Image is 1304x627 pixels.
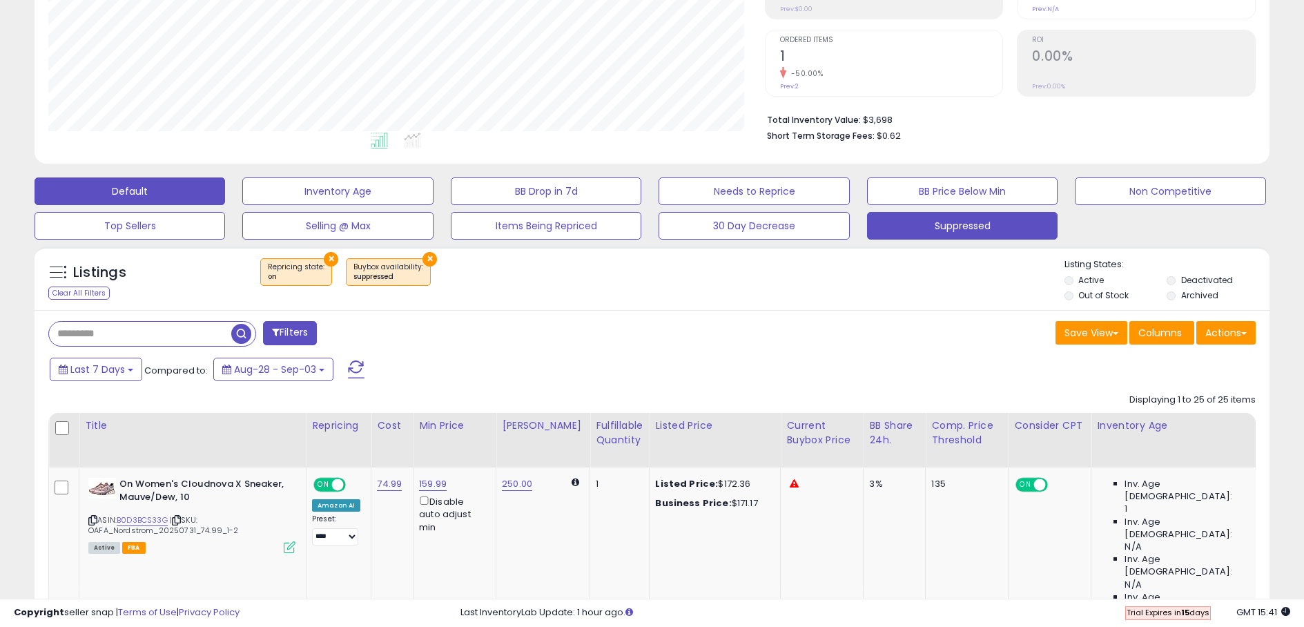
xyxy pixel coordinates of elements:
[786,68,824,79] small: -50.00%
[312,514,360,546] div: Preset:
[88,542,120,554] span: All listings currently available for purchase on Amazon
[50,358,142,381] button: Last 7 Days
[659,212,849,240] button: 30 Day Decrease
[1125,516,1251,541] span: Inv. Age [DEMOGRAPHIC_DATA]:
[324,252,338,267] button: ×
[659,177,849,205] button: Needs to Reprice
[767,114,861,126] b: Total Inventory Value:
[1129,321,1194,345] button: Columns
[1032,5,1059,13] small: Prev: N/A
[144,364,208,377] span: Compared to:
[1181,289,1218,301] label: Archived
[1125,503,1127,515] span: 1
[268,262,324,282] span: Repricing state :
[655,418,775,433] div: Listed Price
[344,479,366,491] span: OFF
[234,363,316,376] span: Aug-28 - Sep-03
[1127,607,1209,618] span: Trial Expires in days
[1236,606,1290,619] span: 2025-09-11 15:41 GMT
[377,477,402,491] a: 74.99
[780,37,1003,44] span: Ordered Items
[88,478,116,499] img: 41AmBPv5swL._SL40_.jpg
[767,110,1245,127] li: $3,698
[780,5,812,13] small: Prev: $0.00
[377,418,407,433] div: Cost
[263,321,317,345] button: Filters
[315,479,332,491] span: ON
[242,212,433,240] button: Selling @ Max
[460,606,1290,619] div: Last InventoryLab Update: 1 hour ago.
[179,606,240,619] a: Privacy Policy
[1055,321,1127,345] button: Save View
[655,496,731,510] b: Business Price:
[353,272,423,282] div: suppressed
[1181,274,1233,286] label: Deactivated
[877,129,901,142] span: $0.62
[655,497,770,510] div: $171.17
[655,478,770,490] div: $172.36
[73,263,126,282] h5: Listings
[780,48,1003,67] h2: 1
[70,363,125,376] span: Last 7 Days
[869,478,915,490] div: 3%
[1078,289,1129,301] label: Out of Stock
[1075,177,1265,205] button: Non Competitive
[88,478,295,552] div: ASIN:
[422,252,437,267] button: ×
[451,177,641,205] button: BB Drop in 7d
[122,542,146,554] span: FBA
[1138,326,1182,340] span: Columns
[88,514,239,535] span: | SKU: OAFA_Nordstrom_20250731_74.99_1-2
[1078,274,1104,286] label: Active
[118,606,177,619] a: Terms of Use
[35,177,225,205] button: Default
[1032,48,1255,67] h2: 0.00%
[353,262,423,282] span: Buybox availability :
[419,418,490,433] div: Min Price
[14,606,240,619] div: seller snap | |
[1046,479,1068,491] span: OFF
[14,606,64,619] strong: Copyright
[931,418,1002,447] div: Comp. Price Threshold
[419,477,447,491] a: 159.99
[596,418,643,447] div: Fulfillable Quantity
[1181,607,1189,618] b: 15
[1064,258,1269,271] p: Listing States:
[502,418,584,433] div: [PERSON_NAME]
[1129,394,1256,407] div: Displaying 1 to 25 of 25 items
[767,130,875,142] b: Short Term Storage Fees:
[931,478,998,490] div: 135
[596,478,639,490] div: 1
[867,177,1058,205] button: BB Price Below Min
[451,212,641,240] button: Items Being Repriced
[117,514,168,526] a: B0D3BCS33G
[419,494,485,534] div: Disable auto adjust min
[48,287,110,300] div: Clear All Filters
[35,212,225,240] button: Top Sellers
[1125,553,1251,578] span: Inv. Age [DEMOGRAPHIC_DATA]:
[213,358,333,381] button: Aug-28 - Sep-03
[312,499,360,512] div: Amazon AI
[1125,579,1141,591] span: N/A
[869,418,919,447] div: BB Share 24h.
[312,418,365,433] div: Repricing
[867,212,1058,240] button: Suppressed
[268,272,324,282] div: on
[1097,418,1256,433] div: Inventory Age
[780,82,799,90] small: Prev: 2
[1032,82,1065,90] small: Prev: 0.00%
[1196,321,1256,345] button: Actions
[786,418,857,447] div: Current Buybox Price
[85,418,300,433] div: Title
[1014,418,1085,433] div: Consider CPT
[655,477,718,490] b: Listed Price:
[1032,37,1255,44] span: ROI
[1125,478,1251,503] span: Inv. Age [DEMOGRAPHIC_DATA]:
[242,177,433,205] button: Inventory Age
[119,478,287,507] b: On Women's Cloudnova X Sneaker, Mauve/Dew, 10
[502,477,532,491] a: 250.00
[1125,541,1141,553] span: N/A
[1018,479,1035,491] span: ON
